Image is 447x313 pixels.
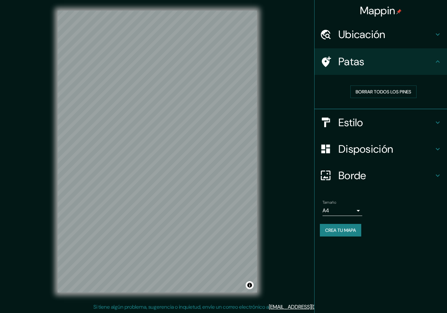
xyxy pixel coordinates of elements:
[315,109,447,136] div: Estilo
[315,136,447,162] div: Disposición
[323,205,362,216] div: A4
[269,303,351,310] a: [EMAIL_ADDRESS][DOMAIN_NAME]
[338,27,385,41] font: Ubicación
[350,85,417,98] button: Borrar todos los pines
[325,227,356,233] font: Crea tu mapa
[315,48,447,75] div: Patas
[323,207,329,214] font: A4
[323,200,336,205] font: Tamaño
[58,11,257,292] canvas: Mapa
[338,55,365,69] font: Patas
[388,287,440,306] iframe: Lanzador de widgets de ayuda
[315,162,447,189] div: Borde
[246,281,254,289] button: Activar o desactivar atribución
[320,224,361,236] button: Crea tu mapa
[396,9,402,14] img: pin-icon.png
[338,116,363,130] font: Estilo
[338,142,393,156] font: Disposición
[338,169,366,183] font: Borde
[93,303,269,310] font: Si tiene algún problema, sugerencia o inquietud, envíe un correo electrónico a
[315,21,447,48] div: Ubicación
[356,89,411,95] font: Borrar todos los pines
[360,4,395,18] font: Mappin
